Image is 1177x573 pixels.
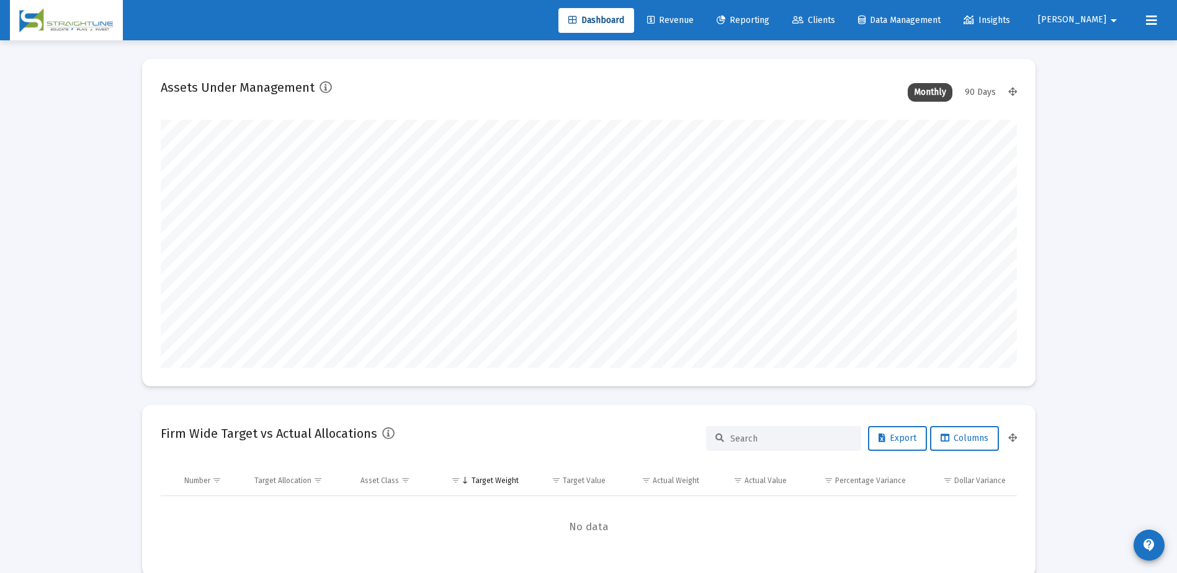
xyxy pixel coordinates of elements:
div: Data grid [161,466,1017,558]
a: Reporting [707,8,779,33]
a: Dashboard [558,8,634,33]
div: Monthly [908,83,952,102]
div: Number [184,476,210,486]
td: Column Actual Value [708,466,795,495]
a: Revenue [637,8,704,33]
td: Column Actual Weight [614,466,707,495]
span: Dashboard [568,15,624,25]
div: 90 Days [959,83,1002,102]
td: Column Asset Class [352,466,434,495]
span: Insights [964,15,1010,25]
a: Insights [954,8,1020,33]
td: Column Number [176,466,246,495]
span: Revenue [647,15,694,25]
span: Show filter options for column 'Target Value' [552,476,561,485]
span: Reporting [717,15,769,25]
div: Target Value [563,476,606,486]
td: Column Target Allocation [246,466,352,495]
span: Show filter options for column 'Target Weight' [451,476,460,485]
span: Show filter options for column 'Percentage Variance' [824,476,833,485]
mat-icon: contact_support [1142,538,1157,553]
td: Column Target Value [527,466,615,495]
td: Column Dollar Variance [915,466,1016,495]
span: [PERSON_NAME] [1038,15,1106,25]
span: Show filter options for column 'Dollar Variance' [943,476,952,485]
span: Clients [792,15,835,25]
span: Show filter options for column 'Actual Value' [733,476,743,485]
span: Data Management [858,15,941,25]
div: Actual Weight [653,476,699,486]
div: Asset Class [360,476,399,486]
span: No data [161,520,1017,534]
div: Dollar Variance [954,476,1006,486]
span: Columns [941,433,988,443]
a: Data Management [848,8,951,33]
h2: Assets Under Management [161,78,315,97]
input: Search [730,433,852,444]
td: Column Target Weight [434,466,527,495]
td: Column Percentage Variance [795,466,915,495]
button: Columns [930,426,999,451]
div: Percentage Variance [835,476,906,486]
span: Show filter options for column 'Number' [212,476,222,485]
button: [PERSON_NAME] [1023,7,1136,32]
a: Clients [782,8,845,33]
div: Target Allocation [254,476,311,486]
mat-icon: arrow_drop_down [1106,8,1121,33]
span: Export [879,433,916,443]
span: Show filter options for column 'Actual Weight' [642,476,651,485]
div: Target Weight [472,476,519,486]
img: Dashboard [19,8,114,33]
div: Actual Value [745,476,787,486]
h2: Firm Wide Target vs Actual Allocations [161,424,377,443]
span: Show filter options for column 'Asset Class' [401,476,410,485]
button: Export [868,426,927,451]
span: Show filter options for column 'Target Allocation' [313,476,323,485]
